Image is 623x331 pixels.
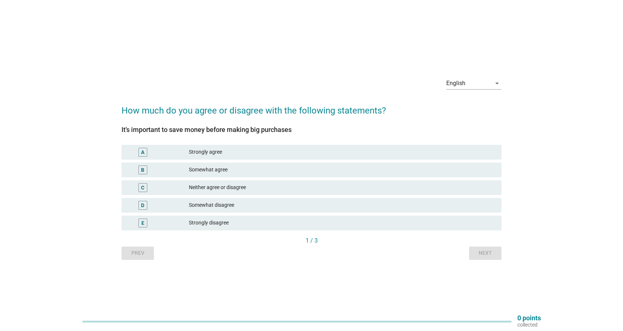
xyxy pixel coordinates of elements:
p: 0 points [517,315,541,321]
p: collected [517,321,541,328]
div: Neither agree or disagree [189,183,496,192]
div: Strongly disagree [189,219,496,227]
div: It's important to save money before making big purchases [122,125,501,135]
h2: How much do you agree or disagree with the following statements? [122,97,501,117]
div: Strongly agree [189,148,496,157]
div: English [446,80,465,87]
div: Somewhat disagree [189,201,496,210]
div: A [141,148,144,156]
i: arrow_drop_down [493,79,501,88]
div: D [141,201,144,209]
div: E [141,219,144,227]
div: B [141,166,144,174]
div: 1 / 3 [122,236,501,245]
div: Somewhat agree [189,165,496,174]
div: C [141,184,144,191]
